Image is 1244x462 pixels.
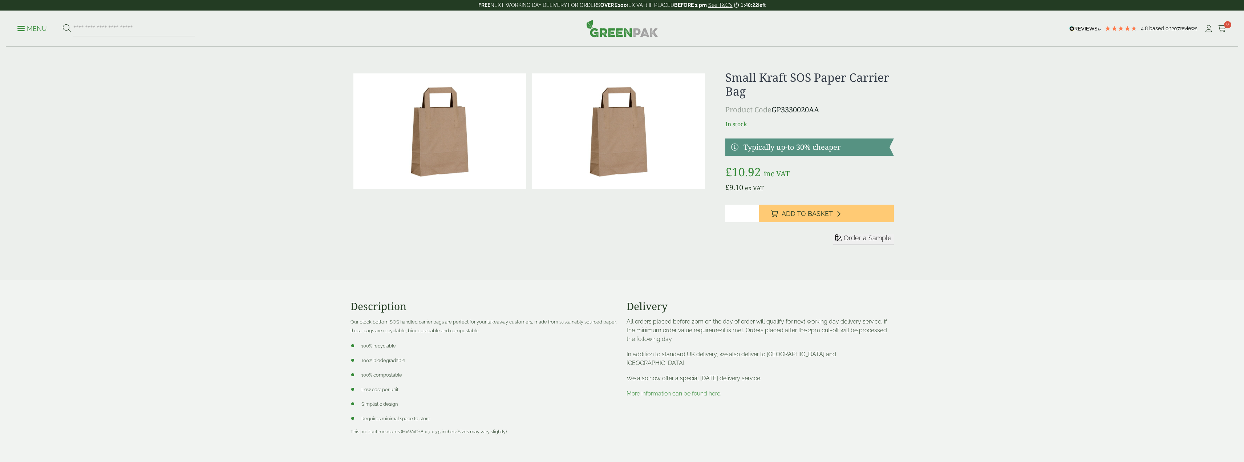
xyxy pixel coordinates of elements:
[350,300,618,313] h3: Description
[1171,25,1180,31] span: 207
[350,429,507,434] span: This product measures (HxWxD) 8 x 7 x 3.5 inches (Sizes may vary slightly)
[725,164,732,180] span: £
[1069,26,1101,31] img: REVIEWS.io
[353,73,526,189] img: Small Kraft SOS Paper Carrier Bag 0
[833,234,894,245] button: Order a Sample
[1204,25,1213,32] i: My Account
[627,374,894,383] p: We also now offer a special [DATE] delivery service.
[844,234,892,242] span: Order a Sample
[532,73,705,189] img: Small Kraft SOS Paper Carrier Bag Full Case 0
[350,319,617,333] span: Our block bottom SOS handled carrier bags are perfect for your takeaway customers, made from sust...
[782,210,833,218] span: Add to Basket
[361,358,405,363] span: 100% biodegradable
[627,350,894,367] p: In addition to standard UK delivery, we also deliver to [GEOGRAPHIC_DATA] and [GEOGRAPHIC_DATA].
[1217,23,1227,34] a: 0
[1149,25,1171,31] span: Based on
[725,104,894,115] p: GP3330020AA
[627,317,894,344] p: All orders placed before 2pm on the day of order will qualify for next working day delivery servi...
[708,2,733,8] a: See T&C's
[361,343,396,349] span: 100% recyclable
[1217,25,1227,32] i: Cart
[478,2,490,8] strong: FREE
[627,300,894,313] h3: Delivery
[725,164,761,180] bdi: 10.92
[17,24,47,32] a: Menu
[725,120,894,128] p: In stock
[361,387,398,392] span: Low cost per unit
[759,205,894,222] button: Add to Basket
[725,182,729,192] span: £
[1105,25,1137,32] div: 4.79 Stars
[361,401,398,407] span: Simplistic design
[745,184,764,192] span: ex VAT
[674,2,707,8] strong: BEFORE 2 pm
[741,2,758,8] span: 1:40:22
[725,71,894,99] h1: Small Kraft SOS Paper Carrier Bag
[1180,25,1198,31] span: reviews
[764,169,790,178] span: inc VAT
[586,20,658,37] img: GreenPak Supplies
[1141,25,1149,31] span: 4.8
[600,2,627,8] strong: OVER £100
[1224,21,1231,28] span: 0
[725,105,771,115] span: Product Code
[758,2,766,8] span: left
[725,182,743,192] bdi: 9.10
[361,416,430,421] span: Requires minimal space to store
[361,372,402,378] span: 100% compostable
[627,390,721,397] a: More information can be found here.
[17,24,47,33] p: Menu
